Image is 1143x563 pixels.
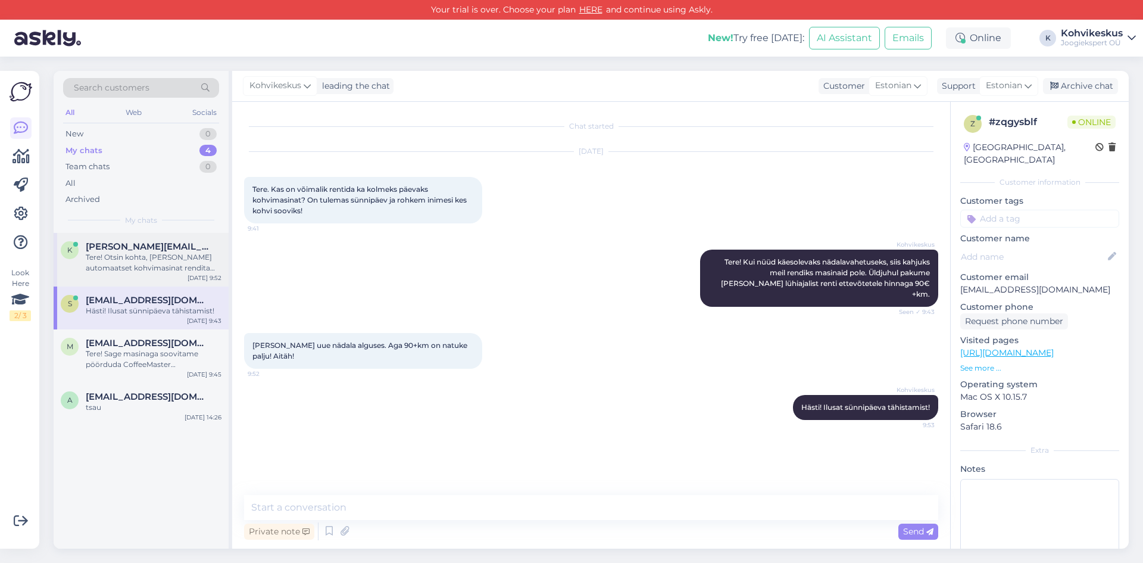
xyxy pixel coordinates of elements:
[190,105,219,120] div: Socials
[65,178,76,189] div: All
[890,240,935,249] span: Kohvikeskus
[970,119,975,128] span: z
[65,145,102,157] div: My chats
[86,391,210,402] span: anette.p2rn@gmail.com
[199,128,217,140] div: 0
[123,105,144,120] div: Web
[1061,29,1136,48] a: KohvikeskusJoogiekspert OÜ
[989,115,1067,129] div: # zqgysblf
[960,408,1119,421] p: Browser
[10,267,31,321] div: Look Here
[65,194,100,206] div: Archived
[890,421,935,430] span: 9:53
[187,370,221,379] div: [DATE] 9:45
[244,121,938,132] div: Chat started
[986,79,1022,92] span: Estonian
[86,252,221,273] div: Tere! Otsin kohta, [PERSON_NAME] automaatset kohvimasinat rendita koolituste jaoks enda ruumi.
[1067,116,1116,129] span: Online
[964,141,1095,166] div: [GEOGRAPHIC_DATA], [GEOGRAPHIC_DATA]
[86,295,210,306] span: spedosk@protonmail.com
[960,210,1119,228] input: Add a tag
[252,185,469,215] span: Tere. Kas on võimalik rentida ka kolmeks päevaks kohvimasinat? On tulemas sünnipäev ja rohkem ini...
[946,27,1011,49] div: Online
[960,301,1119,313] p: Customer phone
[1043,78,1118,94] div: Archive chat
[86,349,221,370] div: Tere! Sage masinaga soovitame pöörduda CoffeeMaster [PERSON_NAME]: [URL][DOMAIN_NAME]
[252,341,469,360] span: [PERSON_NAME] uue nädala alguses. Aga 90+km on natuke palju! Aitäh!
[721,257,932,298] span: Tere! Kui nüüd käesolevaks nädalavahetuseks, siis kahjuks meil rendiks masinaid pole. Üldjuhul pa...
[67,342,73,351] span: m
[244,524,314,540] div: Private note
[937,80,976,92] div: Support
[249,79,301,92] span: Kohvikeskus
[960,232,1119,245] p: Customer name
[875,79,911,92] span: Estonian
[960,445,1119,456] div: Extra
[890,307,935,316] span: Seen ✓ 9:43
[960,313,1068,329] div: Request phone number
[960,463,1119,475] p: Notes
[890,385,935,394] span: Kohvikeskus
[960,177,1119,188] div: Customer information
[86,306,221,316] div: Hästi! Ilusat sünnipäeva tähistamist!
[960,334,1119,347] p: Visited pages
[199,161,217,173] div: 0
[1061,38,1123,48] div: Joogiekspert OÜ
[960,421,1119,433] p: Safari 18.6
[63,105,77,120] div: All
[68,299,72,308] span: s
[74,82,149,94] span: Search customers
[1039,30,1056,46] div: K
[960,391,1119,403] p: Mac OS X 10.15.7
[10,310,31,321] div: 2 / 3
[187,316,221,325] div: [DATE] 9:43
[801,403,930,412] span: Hästi! Ilusat sünnipäeva tähistamist!
[1061,29,1123,38] div: Kohvikeskus
[65,128,83,140] div: New
[903,526,933,537] span: Send
[960,363,1119,374] p: See more ...
[960,195,1119,207] p: Customer tags
[125,215,157,226] span: My chats
[185,413,221,422] div: [DATE] 14:26
[67,396,73,405] span: a
[960,284,1119,296] p: [EMAIL_ADDRESS][DOMAIN_NAME]
[885,27,932,49] button: Emails
[244,146,938,157] div: [DATE]
[708,31,804,45] div: Try free [DATE]:
[960,347,1054,358] a: [URL][DOMAIN_NAME]
[199,145,217,157] div: 4
[86,241,210,252] span: Kristo@lassi.ee
[86,338,210,349] span: maarjasoidla@icloud.com
[248,224,292,233] span: 9:41
[67,245,73,254] span: K
[960,271,1119,284] p: Customer email
[961,250,1105,263] input: Add name
[317,80,390,92] div: leading the chat
[86,402,221,413] div: tsau
[809,27,880,49] button: AI Assistant
[188,273,221,282] div: [DATE] 9:52
[576,4,606,15] a: HERE
[960,378,1119,391] p: Operating system
[708,32,733,43] b: New!
[248,369,292,378] span: 9:52
[10,80,32,103] img: Askly Logo
[819,80,865,92] div: Customer
[65,161,110,173] div: Team chats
